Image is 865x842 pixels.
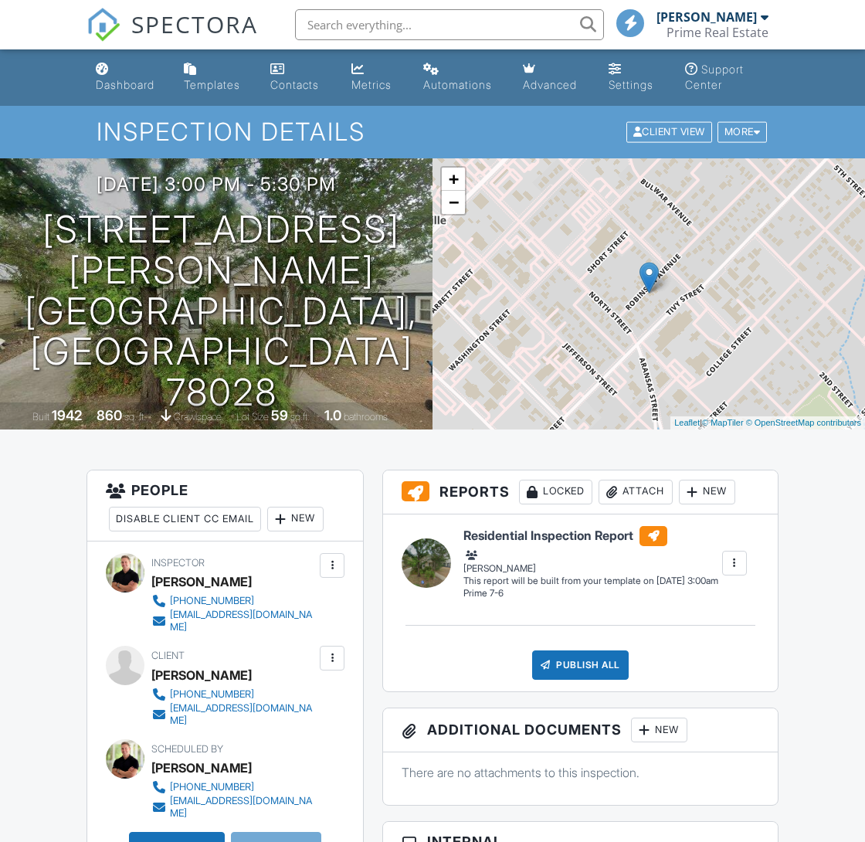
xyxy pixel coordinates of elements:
[417,56,504,100] a: Automations (Basic)
[271,407,288,423] div: 59
[170,781,254,793] div: [PHONE_NUMBER]
[602,56,667,100] a: Settings
[402,764,759,781] p: There are no attachments to this inspection.
[625,125,716,137] a: Client View
[344,411,388,423] span: bathrooms
[131,8,258,40] span: SPECTORA
[674,418,700,427] a: Leaflet
[463,587,718,600] div: Prime 7-6
[702,418,744,427] a: © MapTiler
[295,9,604,40] input: Search everything...
[670,416,865,429] div: |
[97,174,336,195] h3: [DATE] 3:00 pm - 5:30 pm
[151,557,205,569] span: Inspector
[423,78,492,91] div: Automations
[170,702,316,727] div: [EMAIL_ADDRESS][DOMAIN_NAME]
[290,411,310,423] span: sq.ft.
[442,168,465,191] a: Zoom in
[151,743,223,755] span: Scheduled By
[96,78,154,91] div: Dashboard
[383,470,778,514] h3: Reports
[151,702,316,727] a: [EMAIL_ADDRESS][DOMAIN_NAME]
[236,411,269,423] span: Lot Size
[32,411,49,423] span: Built
[97,118,768,145] h1: Inspection Details
[609,78,653,91] div: Settings
[324,407,341,423] div: 1.0
[151,593,316,609] a: [PHONE_NUMBER]
[667,25,768,40] div: Prime Real Estate
[270,78,319,91] div: Contacts
[679,480,735,504] div: New
[264,56,333,100] a: Contacts
[151,779,316,795] a: [PHONE_NUMBER]
[383,708,778,752] h3: Additional Documents
[97,407,122,423] div: 860
[717,122,768,143] div: More
[631,718,687,742] div: New
[267,507,324,531] div: New
[685,63,744,91] div: Support Center
[151,650,185,661] span: Client
[184,78,240,91] div: Templates
[86,8,120,42] img: The Best Home Inspection Software - Spectora
[523,78,577,91] div: Advanced
[90,56,165,100] a: Dashboard
[746,418,861,427] a: © OpenStreetMap contributors
[679,56,775,100] a: Support Center
[124,411,146,423] span: sq. ft.
[442,191,465,214] a: Zoom out
[109,507,261,531] div: Disable Client CC Email
[170,595,254,607] div: [PHONE_NUMBER]
[517,56,590,100] a: Advanced
[87,470,363,542] h3: People
[519,480,592,504] div: Locked
[170,795,316,820] div: [EMAIL_ADDRESS][DOMAIN_NAME]
[599,480,673,504] div: Attach
[151,795,316,820] a: [EMAIL_ADDRESS][DOMAIN_NAME]
[86,21,258,53] a: SPECTORA
[151,756,252,779] div: [PERSON_NAME]
[626,122,712,143] div: Client View
[532,650,629,680] div: Publish All
[170,609,316,633] div: [EMAIL_ADDRESS][DOMAIN_NAME]
[463,547,718,575] div: [PERSON_NAME]
[25,209,418,413] h1: [STREET_ADDRESS][PERSON_NAME] [GEOGRAPHIC_DATA], [GEOGRAPHIC_DATA] 78028
[656,9,757,25] div: [PERSON_NAME]
[52,407,82,423] div: 1942
[174,411,222,423] span: crawlspace
[170,688,254,701] div: [PHONE_NUMBER]
[151,687,316,702] a: [PHONE_NUMBER]
[463,575,718,587] div: This report will be built from your template on [DATE] 3:00am
[151,570,252,593] div: [PERSON_NAME]
[463,526,718,546] h6: Residential Inspection Report
[151,609,316,633] a: [EMAIL_ADDRESS][DOMAIN_NAME]
[178,56,252,100] a: Templates
[345,56,405,100] a: Metrics
[151,664,252,687] div: [PERSON_NAME]
[351,78,392,91] div: Metrics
